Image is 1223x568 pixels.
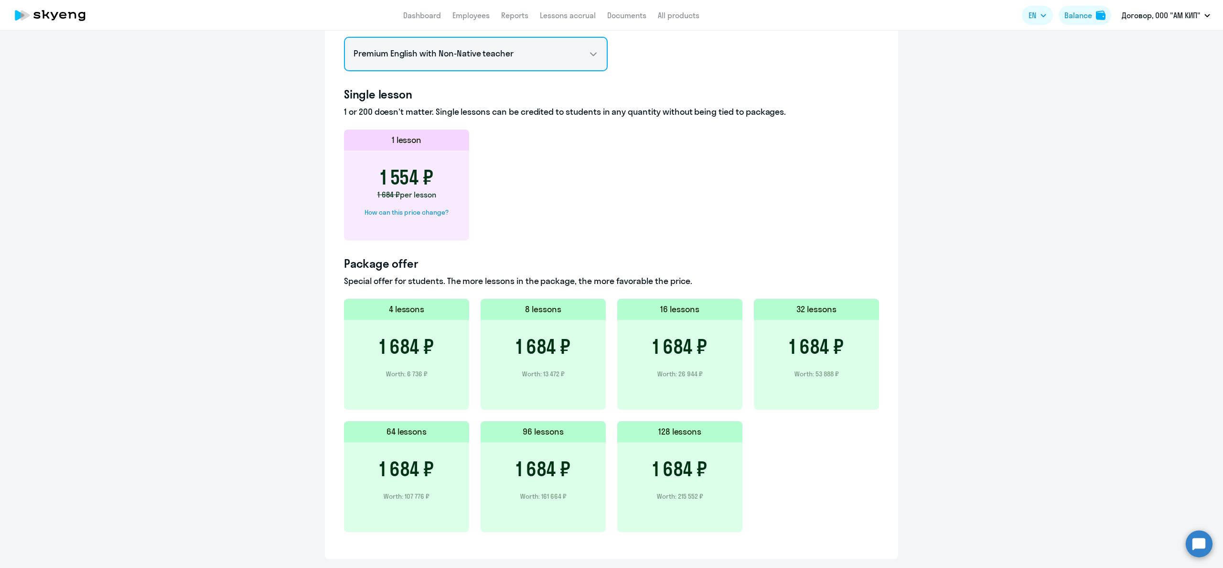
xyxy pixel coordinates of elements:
button: EN [1022,6,1053,25]
h3: 1 684 ₽ [379,458,434,481]
h3: 1 684 ₽ [516,458,570,481]
button: Договор, ООО "АМ КИП" [1117,4,1215,27]
h3: 1 554 ₽ [380,166,433,189]
a: Reports [501,11,528,20]
h5: 96 lessons [523,426,564,438]
div: How can this price change? [365,208,449,217]
a: Lessons accrual [540,11,596,20]
h5: 64 lessons [386,426,427,438]
span: EN [1029,10,1036,21]
button: Balancebalance [1059,6,1111,25]
h5: 4 lessons [389,303,425,316]
h3: 1 684 ₽ [653,335,707,358]
p: Worth: 161 664 ₽ [520,492,567,501]
span: 1 684 ₽ [377,190,400,199]
h4: Package offer [344,256,879,271]
h3: 1 684 ₽ [516,335,570,358]
h5: 8 lessons [525,303,561,316]
span: per lesson [400,190,436,199]
h3: 1 684 ₽ [379,335,434,358]
p: Worth: 6 736 ₽ [386,370,428,378]
p: Worth: 53 888 ₽ [794,370,839,378]
h3: 1 684 ₽ [653,458,707,481]
p: Worth: 107 776 ₽ [384,492,429,501]
h5: 16 lessons [660,303,699,316]
h5: 128 lessons [658,426,701,438]
a: Employees [452,11,490,20]
p: Worth: 13 472 ₽ [522,370,565,378]
img: balance [1096,11,1105,20]
h3: 1 684 ₽ [789,335,844,358]
p: Договор, ООО "АМ КИП" [1122,10,1201,21]
p: Special offer for students. The more lessons in the package, the more favorable the price. [344,275,879,287]
p: Worth: 215 552 ₽ [657,492,703,501]
p: Worth: 26 944 ₽ [657,370,703,378]
div: Balance [1064,10,1092,21]
h4: Single lesson [344,87,879,102]
a: Documents [607,11,646,20]
a: All products [658,11,699,20]
h5: 32 lessons [796,303,837,316]
a: Dashboard [403,11,441,20]
p: 1 or 200 doesn't matter. Single lessons can be credited to students in any quantity without being... [344,106,879,118]
h5: 1 lesson [392,134,422,146]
